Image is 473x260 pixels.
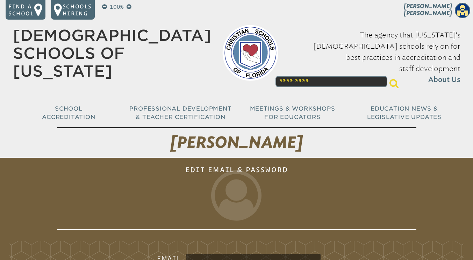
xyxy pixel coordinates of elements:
p: 100% [108,3,125,11]
span: Meetings & Workshops for Educators [250,105,335,120]
span: About Us [428,74,460,85]
p: The agency that [US_STATE]’s [DEMOGRAPHIC_DATA] schools rely on for best practices in accreditati... [289,29,460,85]
img: 260968e0a544f8718293c0fa8ccb3442 [455,3,470,18]
span: [PERSON_NAME] [PERSON_NAME] [404,3,452,16]
p: Schools Hiring [63,3,92,17]
a: [DEMOGRAPHIC_DATA] Schools of [US_STATE] [13,26,211,80]
h1: Edit Email & Password [57,161,416,230]
span: Education News & Legislative Updates [367,105,442,120]
span: School Accreditation [42,105,95,120]
p: Find a school [8,3,34,17]
span: [PERSON_NAME] [170,133,303,152]
img: csf-logo-web-colors.png [222,25,278,81]
span: Professional Development & Teacher Certification [129,105,231,120]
